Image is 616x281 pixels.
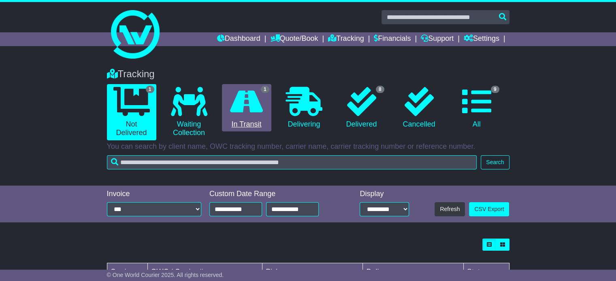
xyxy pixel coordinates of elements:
[270,32,318,46] a: Quote/Book
[279,84,329,132] a: Delivering
[394,84,444,132] a: Cancelled
[328,32,364,46] a: Tracking
[107,263,147,281] td: Carrier
[262,263,363,281] td: Pickup
[146,86,154,93] span: 1
[435,202,465,216] button: Refresh
[107,84,156,140] a: 1 Not Delivered
[103,68,514,80] div: Tracking
[376,86,384,93] span: 8
[421,32,454,46] a: Support
[107,190,202,199] div: Invoice
[360,190,409,199] div: Display
[107,272,224,278] span: © One World Courier 2025. All rights reserved.
[491,86,499,93] span: 9
[147,263,262,281] td: OWC / Carrier #
[217,32,260,46] a: Dashboard
[261,86,269,93] span: 1
[107,142,509,151] p: You can search by client name, OWC tracking number, carrier name, carrier tracking number or refe...
[222,84,271,132] a: 1 In Transit
[363,263,463,281] td: Delivery
[469,202,509,216] a: CSV Export
[452,84,501,132] a: 9 All
[464,32,499,46] a: Settings
[374,32,411,46] a: Financials
[164,84,214,140] a: Waiting Collection
[481,155,509,169] button: Search
[463,263,509,281] td: Status
[209,190,338,199] div: Custom Date Range
[337,84,386,132] a: 8 Delivered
